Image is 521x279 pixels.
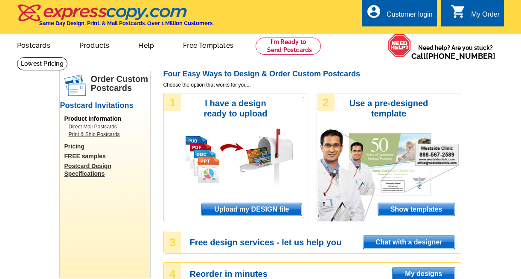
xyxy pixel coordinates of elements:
span: Call [411,52,495,61]
h3: Free design services - let us help you [190,238,460,246]
h3: I have a design ready to upload [192,98,279,119]
a: Print & Ship Postcards [69,131,146,138]
img: postcards.png [64,75,86,96]
h4: Same Day Design, Print, & Mail Postcards. Over 1 Million Customers. [39,20,214,26]
span: Show templates [378,203,455,216]
a: Postcards [3,35,64,55]
a: Free Templates [169,35,247,55]
span: Choose the option that works for you... [163,81,461,89]
div: 1 [164,94,181,111]
div: 2 [317,94,335,111]
i: shopping_cart [451,4,466,19]
span: Need help? Are you stuck? [411,44,500,61]
a: shopping_cart My Order [451,9,500,20]
i: account_circle [366,4,381,19]
span: Upload my DESIGN file [202,203,301,216]
a: FREE samples [64,152,150,160]
img: help [388,34,411,57]
span: Product Information [64,115,122,122]
div: Customer login [387,11,433,23]
div: 3 [164,232,181,253]
a: Products [66,35,123,55]
h3: Use a pre-designed template [345,98,433,119]
h3: Reorder in minutes [190,270,460,278]
a: Direct Mail Postcards [69,123,146,131]
a: Help [125,35,168,55]
a: Upload my DESIGN file [201,203,302,216]
h2: Postcard Invitations [60,101,150,110]
h1: Order Custom Postcards [91,75,150,93]
a: account_circle Customer login [366,9,433,20]
a: Same Day Design, Print, & Mail Postcards. Over 1 Million Customers. [17,10,214,26]
a: Chat with a designer [363,235,455,249]
h2: Four Easy Ways to Design & Order Custom Postcards [163,70,461,79]
a: [PHONE_NUMBER] [426,52,495,61]
a: Pricing [64,142,150,150]
div: My Order [471,11,500,23]
a: Show templates [378,203,455,216]
a: Postcard Design Specifications [64,162,150,177]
